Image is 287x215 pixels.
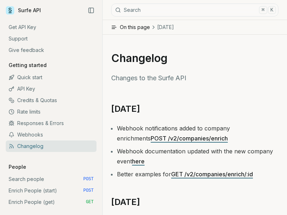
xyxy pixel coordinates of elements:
[6,163,29,171] p: People
[86,5,97,16] button: Collapse Sidebar
[6,62,50,69] p: Getting started
[6,95,97,106] a: Credits & Quotas
[268,6,276,14] kbd: K
[157,24,174,31] span: [DATE]
[6,185,97,196] a: Enrich People (start) POST
[6,118,97,129] a: Responses & Errors
[6,140,97,152] a: Changelog
[111,52,278,64] h1: Changelog
[6,196,97,208] a: Enrich People (get) GET
[6,33,97,44] a: Support
[6,129,97,140] a: Webhooks
[111,103,140,115] a: [DATE]
[6,44,97,56] a: Give feedback
[117,169,278,179] li: Better examples for
[111,4,278,16] button: Search⌘K
[132,158,145,165] a: here
[117,146,278,166] li: Webhook documentation updated with the new company event
[111,196,140,208] a: [DATE]
[6,5,41,16] a: Surfe API
[6,173,97,185] a: Search people POST
[259,6,267,14] kbd: ⌘
[151,135,228,142] a: POST /v2/companies/enrich
[171,171,253,178] a: GET /v2/companies/enrich/:id
[6,106,97,118] a: Rate limits
[103,20,287,34] button: On this page[DATE]
[6,21,97,33] a: Get API Key
[86,199,94,205] span: GET
[6,83,97,95] a: API Key
[83,188,94,193] span: POST
[83,176,94,182] span: POST
[111,73,278,83] p: Changes to the Surfe API
[117,123,278,143] li: Webhook notifications added to company enrichments
[6,72,97,83] a: Quick start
